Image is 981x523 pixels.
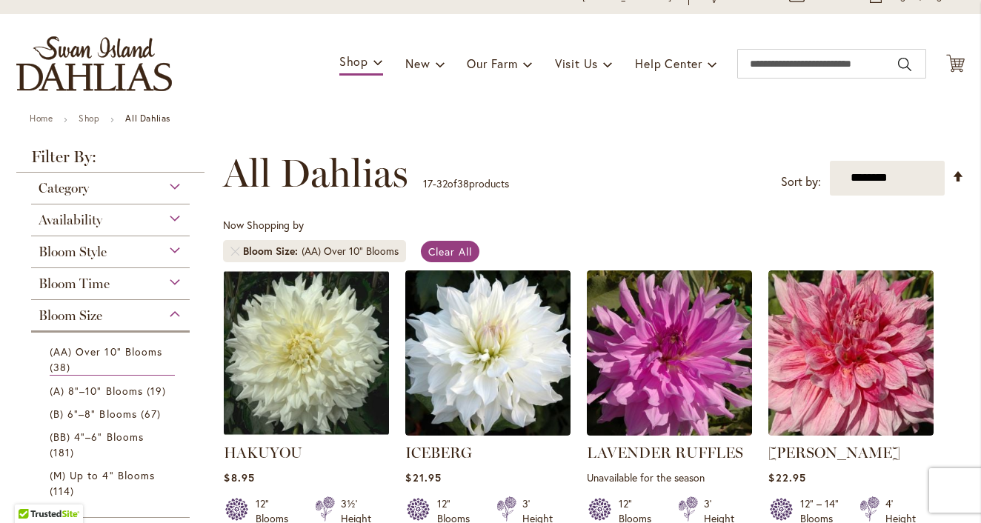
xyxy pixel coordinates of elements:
strong: All Dahlias [125,113,170,124]
a: MAKI [768,424,934,439]
a: (A) 8"–10" Blooms 19 [50,383,175,399]
a: [PERSON_NAME] [768,444,900,462]
span: $8.95 [224,470,254,484]
span: Bloom Size [243,244,302,259]
span: Bloom Time [39,276,110,292]
span: (M) Up to 4" Blooms [50,468,155,482]
span: 38 [50,359,74,375]
a: LAVENDER RUFFLES [587,444,743,462]
label: Sort by: [781,168,821,196]
a: Home [30,113,53,124]
a: LAVENDER RUFFLES [587,424,752,439]
a: (BB) 4"–6" Blooms 181 [50,429,175,460]
span: 17 [423,176,433,190]
a: Hakuyou [224,424,389,439]
span: $21.95 [405,470,441,484]
span: Help Center [635,56,702,71]
a: Shop [79,113,99,124]
span: Category [39,180,89,196]
span: (A) 8"–10" Blooms [50,384,143,398]
span: 114 [50,483,78,499]
span: Our Farm [467,56,517,71]
a: HAKUYOU [224,444,302,462]
p: Unavailable for the season [587,470,752,484]
span: Now Shopping by [223,218,304,232]
a: Clear All [421,241,479,262]
span: (AA) Over 10" Blooms [50,344,162,359]
a: ICEBERG [405,444,472,462]
p: - of products [423,172,509,196]
img: LAVENDER RUFFLES [587,270,752,436]
img: ICEBERG [405,270,571,436]
span: 181 [50,444,78,460]
span: 19 [147,383,170,399]
iframe: Launch Accessibility Center [11,470,53,512]
a: ICEBERG [405,424,571,439]
span: Bloom Style [39,244,107,260]
div: (AA) Over 10" Blooms [302,244,399,259]
strong: Filter By: [16,149,204,173]
span: Visit Us [555,56,598,71]
span: 38 [457,176,469,190]
span: 32 [436,176,448,190]
span: New [405,56,430,71]
span: Bloom Size [39,307,102,324]
a: (M) Up to 4" Blooms 114 [50,467,175,499]
span: $22.95 [768,470,805,484]
span: 67 [141,406,164,422]
a: (AA) Over 10" Blooms 38 [50,344,175,376]
span: (B) 6"–8" Blooms [50,407,137,421]
a: store logo [16,36,172,91]
span: Availability [39,212,102,228]
a: Remove Bloom Size (AA) Over 10" Blooms [230,247,239,256]
span: (BB) 4"–6" Blooms [50,430,144,444]
img: Hakuyou [224,270,389,436]
span: Clear All [428,244,472,259]
span: Shop [339,53,368,69]
a: (B) 6"–8" Blooms 67 [50,406,175,422]
img: MAKI [768,270,934,436]
span: All Dahlias [223,151,408,196]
